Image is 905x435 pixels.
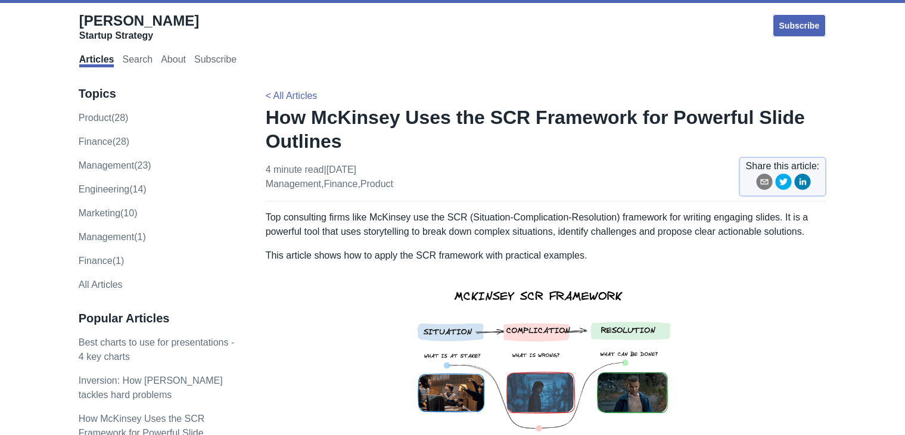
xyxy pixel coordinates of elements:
button: linkedin [794,173,811,194]
a: finance(28) [79,136,129,147]
a: Best charts to use for presentations - 4 key charts [79,337,234,362]
button: twitter [775,173,792,194]
a: Subscribe [772,14,827,38]
a: Search [122,54,153,67]
a: management [266,179,321,189]
a: product(28) [79,113,129,123]
a: finance [324,179,357,189]
a: Management(1) [79,232,146,242]
p: This article shows how to apply the SCR framework with practical examples. [266,248,827,263]
span: [PERSON_NAME] [79,13,199,29]
a: product [360,179,393,189]
a: [PERSON_NAME]Startup Strategy [79,12,199,42]
div: Startup Strategy [79,30,199,42]
a: management(23) [79,160,151,170]
h3: Popular Articles [79,311,241,326]
h3: Topics [79,86,241,101]
a: engineering(14) [79,184,147,194]
a: marketing(10) [79,208,138,218]
a: < All Articles [266,91,318,101]
a: Articles [79,54,114,67]
p: 4 minute read | [DATE] , , [266,163,393,191]
a: Inversion: How [PERSON_NAME] tackles hard problems [79,375,223,400]
p: Top consulting firms like McKinsey use the SCR (Situation-Complication-Resolution) framework for ... [266,210,827,239]
span: Share this article: [746,159,820,173]
a: Subscribe [194,54,237,67]
h1: How McKinsey Uses the SCR Framework for Powerful Slide Outlines [266,105,827,153]
button: email [756,173,773,194]
a: Finance(1) [79,256,124,266]
a: About [161,54,186,67]
a: All Articles [79,279,123,290]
